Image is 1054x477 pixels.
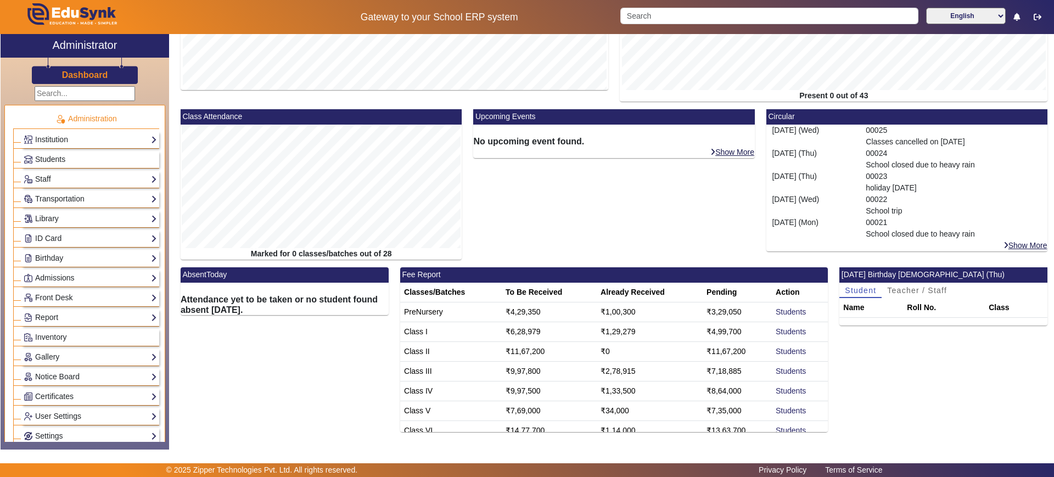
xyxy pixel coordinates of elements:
[703,283,772,302] th: Pending
[400,322,502,341] td: Class I
[820,463,888,477] a: Terms of Service
[597,401,703,420] td: ₹34,000
[400,361,502,381] td: Class III
[473,136,755,147] h6: No upcoming event found.
[766,194,860,217] div: [DATE] (Wed)
[24,155,32,164] img: Students.png
[710,147,755,157] a: Show More
[766,125,860,148] div: [DATE] (Wed)
[166,464,358,476] p: © 2025 Zipper Technologies Pvt. Ltd. All rights reserved.
[181,267,389,283] mat-card-header: AbsentToday
[400,283,502,302] th: Classes/Batches
[502,283,597,302] th: To Be Received
[400,420,502,440] td: Class VI
[181,109,462,125] mat-card-header: Class Attendance
[24,153,157,166] a: Students
[1,34,169,58] a: Administrator
[703,420,772,440] td: ₹13,63,700
[24,331,157,344] a: Inventory
[24,333,32,341] img: Inventory.png
[502,381,597,401] td: ₹9,97,500
[61,69,109,81] a: Dashboard
[620,8,918,24] input: Search
[597,302,703,322] td: ₹1,00,300
[13,113,159,125] p: Administration
[400,302,502,322] td: PreNursery
[1003,240,1048,250] a: Show More
[597,361,703,381] td: ₹2,78,915
[766,217,860,240] div: [DATE] (Mon)
[597,322,703,341] td: ₹1,29,279
[776,426,806,435] a: Students
[181,248,462,260] div: Marked for 0 classes/batches out of 28
[502,401,597,420] td: ₹7,69,000
[866,182,1042,194] p: holiday [DATE]
[776,347,806,356] a: Students
[502,420,597,440] td: ₹14,77,700
[181,294,389,315] h6: Attendance yet to be taken or no student found absent [DATE].
[35,155,65,164] span: Students
[703,302,772,322] td: ₹3,29,050
[620,90,1047,102] div: Present 0 out of 43
[400,341,502,361] td: Class II
[860,217,1048,240] div: 00021
[473,109,755,125] mat-card-header: Upcoming Events
[845,287,876,294] span: Student
[753,463,812,477] a: Privacy Policy
[985,298,1047,318] th: Class
[55,114,65,124] img: Administration.png
[866,205,1042,217] p: School trip
[597,381,703,401] td: ₹1,33,500
[866,228,1042,240] p: School closed due to heavy rain
[860,194,1048,217] div: 00022
[776,327,806,336] a: Students
[502,361,597,381] td: ₹9,97,800
[597,283,703,302] th: Already Received
[703,381,772,401] td: ₹8,64,000
[703,401,772,420] td: ₹7,35,000
[776,367,806,375] a: Students
[766,171,860,194] div: [DATE] (Thu)
[860,171,1048,194] div: 00023
[866,136,1042,148] p: Classes cancelled on [DATE]
[703,341,772,361] td: ₹11,67,200
[860,148,1048,171] div: 00024
[597,420,703,440] td: ₹1,14,000
[866,159,1042,171] p: School closed due to heavy rain
[400,401,502,420] td: Class V
[776,406,806,415] a: Students
[35,86,135,101] input: Search...
[270,12,609,23] h5: Gateway to your School ERP system
[502,341,597,361] td: ₹11,67,200
[502,302,597,322] td: ₹4,29,350
[772,283,828,302] th: Action
[53,38,117,52] h2: Administrator
[400,381,502,401] td: Class IV
[839,267,1047,283] mat-card-header: [DATE] Birthday [DEMOGRAPHIC_DATA] (Thu)
[860,125,1048,148] div: 00025
[776,307,806,316] a: Students
[766,109,1048,125] mat-card-header: Circular
[597,341,703,361] td: ₹0
[839,298,903,318] th: Name
[766,148,860,171] div: [DATE] (Thu)
[903,298,985,318] th: Roll No.
[400,267,828,283] mat-card-header: Fee Report
[703,322,772,341] td: ₹4,99,700
[502,322,597,341] td: ₹6,28,979
[776,386,806,395] a: Students
[35,333,67,341] span: Inventory
[887,287,947,294] span: Teacher / Staff
[62,70,108,80] h3: Dashboard
[703,361,772,381] td: ₹7,18,885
